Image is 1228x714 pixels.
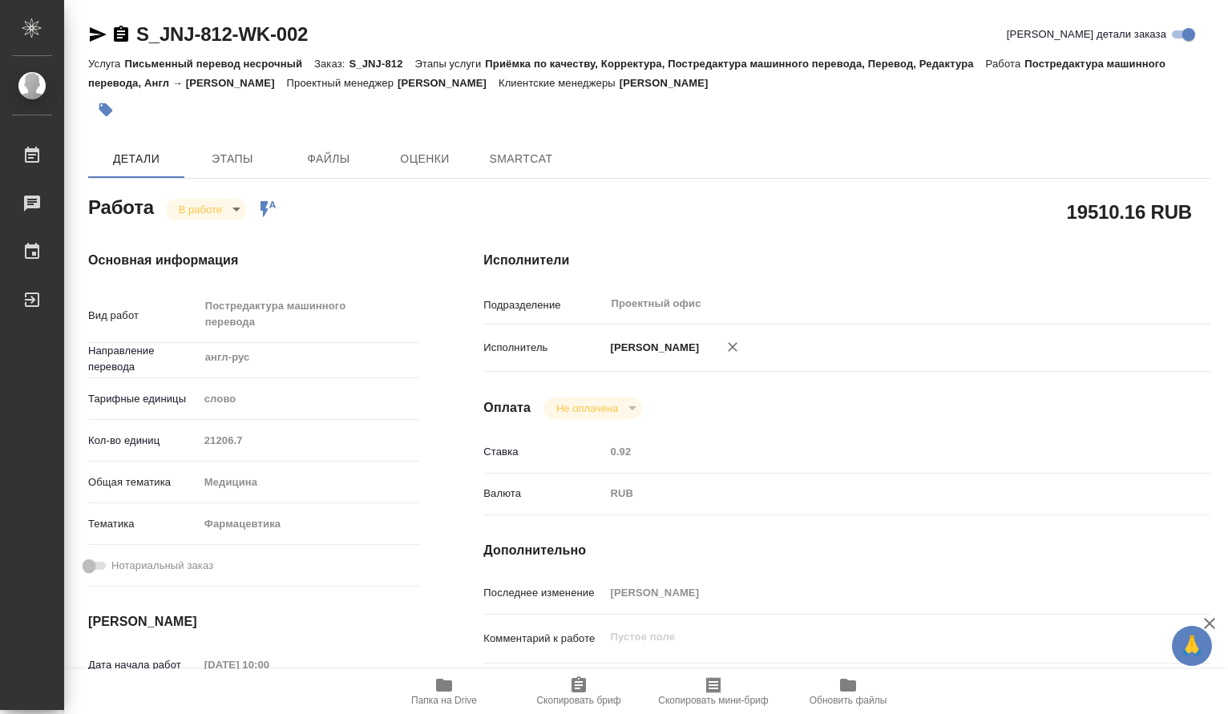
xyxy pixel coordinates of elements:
button: Скопировать ссылку [111,25,131,44]
p: Комментарий к работе [483,631,604,647]
div: В работе [166,199,246,220]
h4: Дополнительно [483,541,1210,560]
span: Нотариальный заказ [111,558,213,574]
div: Медицина [199,469,420,496]
p: Исполнитель [483,340,604,356]
p: Заказ: [314,58,349,70]
input: Пустое поле [604,581,1149,604]
input: Пустое поле [199,653,339,676]
h4: Оплата [483,398,531,418]
p: Тематика [88,516,199,532]
p: Работа [986,58,1025,70]
p: Последнее изменение [483,585,604,601]
span: [PERSON_NAME] детали заказа [1007,26,1166,42]
p: Подразделение [483,297,604,313]
p: [PERSON_NAME] [604,340,699,356]
button: 🙏 [1172,626,1212,666]
p: Приёмка по качеству, Корректура, Постредактура машинного перевода, Перевод, Редактура [485,58,985,70]
input: Пустое поле [604,440,1149,463]
button: Папка на Drive [377,669,511,714]
p: Тарифные единицы [88,391,199,407]
span: Этапы [194,149,271,169]
h4: [PERSON_NAME] [88,612,419,631]
input: Пустое поле [199,429,420,452]
p: S_JNJ-812 [349,58,414,70]
span: Детали [98,149,175,169]
div: Фармацевтика [199,510,420,538]
p: Направление перевода [88,343,199,375]
p: Клиентские менеджеры [499,77,620,89]
p: Письменный перевод несрочный [124,58,314,70]
button: Скопировать ссылку для ЯМессенджера [88,25,107,44]
span: 🙏 [1178,629,1206,663]
button: В работе [174,203,227,216]
p: Валюта [483,486,604,502]
p: [PERSON_NAME] [620,77,721,89]
p: Вид работ [88,308,199,324]
h2: Работа [88,192,154,220]
span: SmartCat [483,149,559,169]
button: Скопировать мини-бриф [646,669,781,714]
h2: 19510.16 RUB [1067,198,1192,225]
p: Кол-во единиц [88,433,199,449]
div: RUB [604,480,1149,507]
p: Этапы услуги [415,58,486,70]
h4: Основная информация [88,251,419,270]
p: [PERSON_NAME] [398,77,499,89]
div: В работе [543,397,642,419]
a: S_JNJ-812-WK-002 [136,23,308,45]
p: Общая тематика [88,474,199,490]
button: Удалить исполнителя [715,329,750,365]
h4: Исполнители [483,251,1210,270]
span: Скопировать мини-бриф [658,695,768,706]
div: слово [199,385,420,413]
p: Услуга [88,58,124,70]
span: Обновить файлы [810,695,887,706]
button: Скопировать бриф [511,669,646,714]
p: Проектный менеджер [287,77,398,89]
span: Файлы [290,149,367,169]
p: Дата начала работ [88,657,199,673]
p: Ставка [483,444,604,460]
button: Обновить файлы [781,669,915,714]
button: Добавить тэг [88,92,123,127]
button: Не оплачена [551,401,623,415]
span: Скопировать бриф [536,695,620,706]
span: Оценки [386,149,463,169]
span: Папка на Drive [411,695,477,706]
